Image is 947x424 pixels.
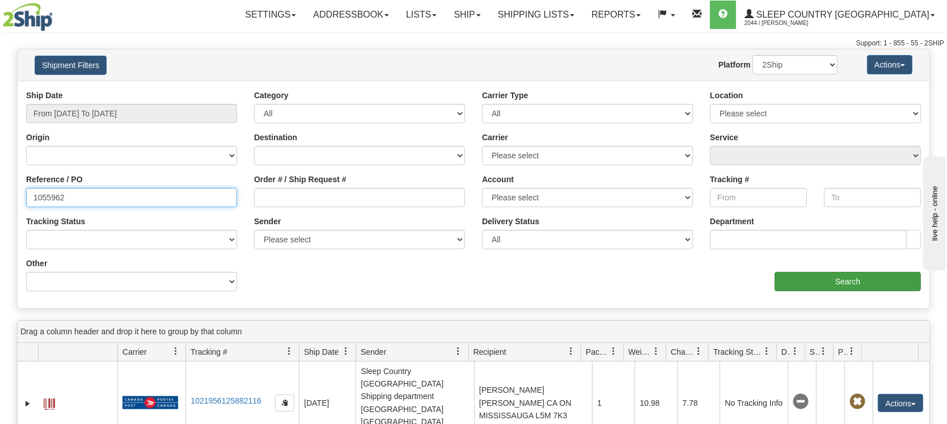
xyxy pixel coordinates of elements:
[26,258,47,269] label: Other
[878,394,923,412] button: Actions
[191,396,261,405] a: 1021956125882116
[305,1,398,29] a: Addressbook
[361,346,386,358] span: Sender
[26,216,85,227] label: Tracking Status
[336,342,356,361] a: Ship Date filter column settings
[849,394,865,410] span: Pickup Not Assigned
[166,342,185,361] a: Carrier filter column settings
[671,346,695,358] span: Charge
[445,1,489,29] a: Ship
[745,18,830,29] span: 2044 / [PERSON_NAME]
[867,55,912,74] button: Actions
[781,346,791,358] span: Delivery Status
[44,393,55,412] a: Label
[22,398,33,409] a: Expand
[710,216,754,227] label: Department
[482,90,528,101] label: Carrier Type
[710,90,743,101] label: Location
[810,346,819,358] span: Shipment Issues
[398,1,445,29] a: Lists
[689,342,708,361] a: Charge filter column settings
[3,3,53,31] img: logo2044.jpg
[775,272,921,291] input: Search
[9,10,105,18] div: live help - online
[754,10,929,19] span: Sleep Country [GEOGRAPHIC_DATA]
[814,342,833,361] a: Shipment Issues filter column settings
[710,188,807,207] input: From
[275,394,294,412] button: Copy to clipboard
[35,56,107,75] button: Shipment Filters
[18,321,929,343] div: grid grouping header
[785,342,805,361] a: Delivery Status filter column settings
[26,174,83,185] label: Reference / PO
[26,132,49,143] label: Origin
[718,59,751,70] label: Platform
[26,90,63,101] label: Ship Date
[254,132,297,143] label: Destination
[236,1,305,29] a: Settings
[3,39,944,48] div: Support: 1 - 855 - 55 - 2SHIP
[482,216,539,227] label: Delivery Status
[757,342,776,361] a: Tracking Status filter column settings
[561,342,581,361] a: Recipient filter column settings
[646,342,666,361] a: Weight filter column settings
[793,394,809,410] span: No Tracking Info
[280,342,299,361] a: Tracking # filter column settings
[628,346,652,358] span: Weight
[254,174,346,185] label: Order # / Ship Request #
[122,346,147,358] span: Carrier
[842,342,861,361] a: Pickup Status filter column settings
[710,174,749,185] label: Tracking #
[304,346,339,358] span: Ship Date
[254,216,281,227] label: Sender
[824,188,921,207] input: To
[583,1,649,29] a: Reports
[122,396,178,410] img: 20 - Canada Post
[710,132,738,143] label: Service
[489,1,583,29] a: Shipping lists
[254,90,289,101] label: Category
[449,342,468,361] a: Sender filter column settings
[482,174,514,185] label: Account
[604,342,623,361] a: Packages filter column settings
[713,346,763,358] span: Tracking Status
[473,346,506,358] span: Recipient
[736,1,944,29] a: Sleep Country [GEOGRAPHIC_DATA] 2044 / [PERSON_NAME]
[838,346,848,358] span: Pickup Status
[921,154,946,270] iframe: chat widget
[482,132,508,143] label: Carrier
[191,346,227,358] span: Tracking #
[586,346,610,358] span: Packages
